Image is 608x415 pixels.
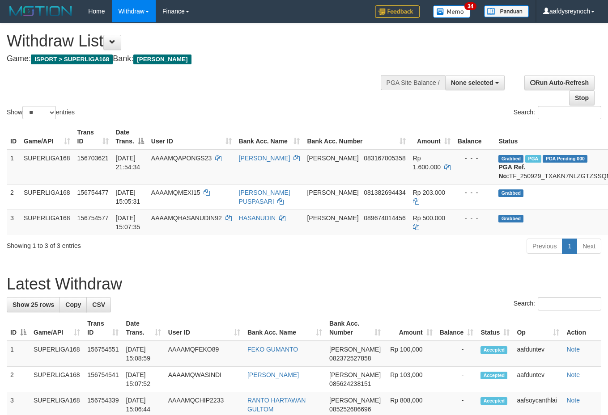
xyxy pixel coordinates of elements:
[569,90,595,105] a: Stop
[7,341,30,367] td: 1
[384,341,436,367] td: Rp 100,000
[7,238,247,250] div: Showing 1 to 3 of 3 entries
[7,54,396,63] h4: Game: Bank:
[247,371,299,378] a: [PERSON_NAME]
[307,189,358,196] span: [PERSON_NAME]
[116,155,140,171] span: [DATE] 21:54:34
[77,155,109,162] span: 156703621
[375,5,420,18] img: Feedback.jpg
[538,106,601,119] input: Search:
[13,301,54,308] span: Show 25 rows
[413,214,445,222] span: Rp 500.000
[20,184,74,210] td: SUPERLIGA168
[329,380,371,387] span: Copy 085624238151 to clipboard
[525,155,541,163] span: Marked by aafchhiseyha
[7,315,30,341] th: ID: activate to sort column descending
[116,214,140,231] span: [DATE] 15:07:35
[364,189,405,196] span: Copy 081382694434 to clipboard
[122,367,164,392] td: [DATE] 15:07:52
[92,301,105,308] span: CSV
[7,367,30,392] td: 2
[477,315,513,341] th: Status: activate to sort column ascending
[513,341,563,367] td: aafduntev
[303,124,409,150] th: Bank Acc. Number: activate to sort column ascending
[566,397,580,404] a: Note
[480,346,507,354] span: Accepted
[307,214,358,222] span: [PERSON_NAME]
[381,75,445,90] div: PGA Site Balance /
[563,315,601,341] th: Action
[329,346,381,353] span: [PERSON_NAME]
[7,184,20,210] td: 2
[538,297,601,310] input: Search:
[133,54,191,64] span: [PERSON_NAME]
[74,124,112,150] th: Trans ID: activate to sort column ascending
[77,189,109,196] span: 156754477
[148,124,235,150] th: User ID: activate to sort column ascending
[458,154,492,163] div: - - -
[84,315,122,341] th: Trans ID: activate to sort column ascending
[566,371,580,378] a: Note
[458,188,492,197] div: - - -
[235,124,304,150] th: Bank Acc. Name: activate to sort column ascending
[7,124,20,150] th: ID
[384,315,436,341] th: Amount: activate to sort column ascending
[498,215,523,222] span: Grabbed
[480,397,507,405] span: Accepted
[7,150,20,184] td: 1
[445,75,505,90] button: None selected
[364,214,405,222] span: Copy 089674014456 to clipboard
[60,297,87,312] a: Copy
[329,397,381,404] span: [PERSON_NAME]
[20,124,74,150] th: Game/API: activate to sort column ascending
[7,297,60,312] a: Show 25 rows
[566,346,580,353] a: Note
[151,214,222,222] span: AAAAMQHASANUDIN92
[498,189,523,197] span: Grabbed
[7,4,75,18] img: MOTION_logo.png
[413,189,445,196] span: Rp 203.000
[513,367,563,392] td: aafduntev
[513,315,563,341] th: Op: activate to sort column ascending
[329,406,371,413] span: Copy 085252686696 to clipboard
[30,341,84,367] td: SUPERLIGA168
[84,341,122,367] td: 156754551
[247,397,306,413] a: RANTO HARTAWAN GULTOM
[20,210,74,235] td: SUPERLIGA168
[165,367,244,392] td: AAAAMQWASINDI
[329,355,371,362] span: Copy 082372527858 to clipboard
[122,315,164,341] th: Date Trans.: activate to sort column ascending
[247,346,298,353] a: FEKO GUMANTO
[480,372,507,379] span: Accepted
[22,106,56,119] select: Showentries
[384,367,436,392] td: Rp 103,000
[7,210,20,235] td: 3
[77,214,109,222] span: 156754577
[165,315,244,341] th: User ID: activate to sort column ascending
[65,301,81,308] span: Copy
[31,54,113,64] span: ISPORT > SUPERLIGA168
[451,79,493,86] span: None selected
[122,341,164,367] td: [DATE] 15:08:59
[409,124,454,150] th: Amount: activate to sort column ascending
[433,5,471,18] img: Button%20Memo.svg
[84,367,122,392] td: 156754541
[436,341,477,367] td: -
[7,275,601,293] h1: Latest Withdraw
[329,371,381,378] span: [PERSON_NAME]
[458,214,492,222] div: - - -
[413,155,441,171] span: Rp 1.600.000
[239,189,290,205] a: [PERSON_NAME] PUSPASARI
[514,106,601,119] label: Search:
[464,2,476,10] span: 34
[239,214,276,222] a: HASANUDIN
[30,315,84,341] th: Game/API: activate to sort column ascending
[514,297,601,310] label: Search:
[112,124,148,150] th: Date Trans.: activate to sort column descending
[30,367,84,392] td: SUPERLIGA168
[116,189,140,205] span: [DATE] 15:05:31
[151,189,200,196] span: AAAAMQMEXI15
[577,239,601,254] a: Next
[20,150,74,184] td: SUPERLIGA168
[562,239,577,254] a: 1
